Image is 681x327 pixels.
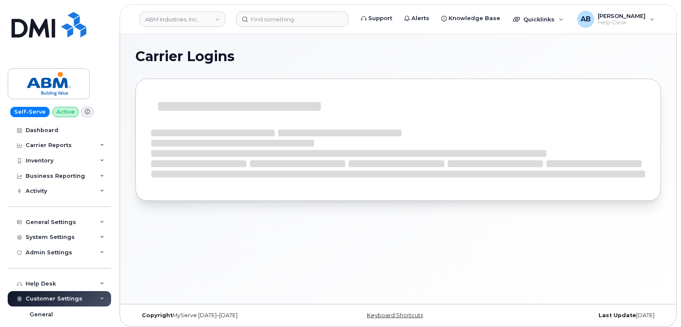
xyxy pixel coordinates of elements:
strong: Copyright [142,312,173,318]
div: [DATE] [486,312,661,319]
strong: Last Update [599,312,636,318]
a: Keyboard Shortcuts [367,312,423,318]
div: MyServe [DATE]–[DATE] [135,312,311,319]
span: Carrier Logins [135,50,235,63]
